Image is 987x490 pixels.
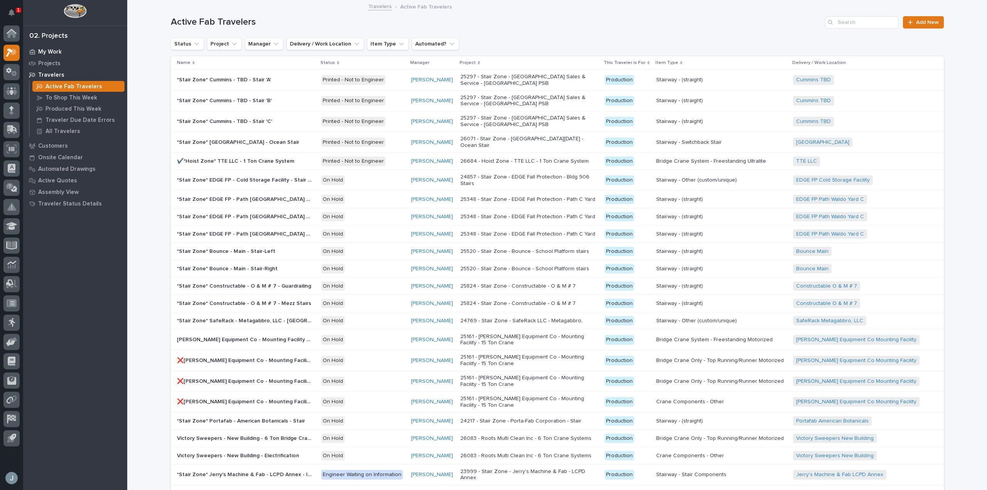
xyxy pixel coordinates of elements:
[605,356,634,365] div: Production
[460,174,595,187] p: 24857 - Stair Zone - EDGE Fall Protection - Bldg 906 Stairs
[656,117,704,125] p: Stairway - (straight)
[411,214,453,220] a: [PERSON_NAME]
[656,434,785,442] p: Bridge Crane Only - Top Running/Runner Motorized
[605,316,634,326] div: Production
[321,247,345,256] div: On Hold
[656,175,738,184] p: Stairway - Other (custom/unique)
[460,375,595,388] p: 25161 - [PERSON_NAME] Equipment Co - Mounting Facility - 15 Ton Crane
[321,175,345,185] div: On Hold
[29,32,68,40] div: 02. Projects
[460,94,595,108] p: 25297 - Stair Zone - [GEOGRAPHIC_DATA] Sales & Service - [GEOGRAPHIC_DATA] PSB
[605,195,634,204] div: Production
[38,154,83,161] p: Onsite Calendar
[605,397,634,407] div: Production
[411,378,453,385] a: [PERSON_NAME]
[64,4,86,18] img: Workspace Logo
[916,20,939,25] span: Add New
[656,96,704,104] p: Stairway - (straight)
[605,335,634,345] div: Production
[321,299,345,308] div: On Hold
[177,96,273,104] p: *Stair Zone* Cummins - TBD - Stair 'B'
[460,354,595,367] p: 25161 - [PERSON_NAME] Equipment Co - Mounting Facility - 15 Ton Crane
[30,81,127,92] a: Active Fab Travelers
[171,329,944,350] tr: [PERSON_NAME] Equipment Co - Mounting Facility - 15 Ton Crane System[PERSON_NAME] Equipment Co - ...
[171,295,944,312] tr: *Stair Zone* Constructable - O & M # 7 - Mezz Stairs*Stair Zone* Constructable - O & M # 7 - Mezz...
[656,212,704,220] p: Stairway - (straight)
[605,117,634,126] div: Production
[321,138,386,147] div: Printed - Not to Engineer
[23,152,127,163] a: Onsite Calendar
[796,453,874,459] a: Victory Sweepers New Building
[656,195,704,203] p: Stairway - (straight)
[23,175,127,186] a: Active Quotes
[411,98,453,104] a: [PERSON_NAME]
[286,38,364,50] button: Delivery / Work Location
[171,111,944,132] tr: *Stair Zone* Cummins - TBD - Stair 'C'*Stair Zone* Cummins - TBD - Stair 'C' Printed - Not to Eng...
[825,16,898,29] div: Search
[411,357,453,364] a: [PERSON_NAME]
[30,103,127,114] a: Produced This Week
[411,231,453,237] a: [PERSON_NAME]
[460,283,595,290] p: 25824 - Stair Zone - Constructable - O & M # 7
[30,115,127,125] a: Traveler Due Date Errors
[45,117,115,124] p: Traveler Due Date Errors
[605,212,634,222] div: Production
[171,350,944,371] tr: ❌[PERSON_NAME] Equipment Co - Mounting Facility - Bridge #1❌[PERSON_NAME] Equipment Co - Mounting...
[411,453,453,459] a: [PERSON_NAME]
[796,300,857,307] a: Constructable O & M # 7
[460,158,595,165] p: 26684 - Hoist Zone - TTE LLC - 1 Ton Crane System
[30,92,127,103] a: To Shop This Week
[605,299,634,308] div: Production
[38,177,77,184] p: Active Quotes
[171,413,944,430] tr: *Stair Zone* Portafab - American Botanicals - Stair*Stair Zone* Portafab - American Botanicals - ...
[411,435,453,442] a: [PERSON_NAME]
[796,77,831,83] a: Cummins TBD
[177,377,313,385] p: ❌[PERSON_NAME] Equipment Co - Mounting Facility - Bridge #2
[605,157,634,166] div: Production
[368,2,392,10] a: Travelers
[171,153,944,170] tr: ✔️*Hoist Zone* TTE LLC - 1 Ton Crane System✔️*Hoist Zone* TTE LLC - 1 Ton Crane System Printed - ...
[177,397,313,405] p: ❌Elliott Equipment Co - Mounting Facility - Runway Electrification
[171,226,944,243] tr: *Stair Zone* EDGE FP - Path [GEOGRAPHIC_DATA] C - Stair #3*Stair Zone* EDGE FP - Path [GEOGRAPHIC...
[10,9,20,22] div: Notifications1
[460,418,595,424] p: 24217 - Stair Zone - Porta-Fab Corporation - Stair
[655,59,678,67] p: Item Type
[367,38,409,50] button: Item Type
[245,38,283,50] button: Manager
[656,75,704,83] p: Stairway - (straight)
[411,158,453,165] a: [PERSON_NAME]
[796,471,883,478] a: Jerry's Machine & Fab LCPD Annex
[460,136,595,149] p: 26071 - Stair Zone - [GEOGRAPHIC_DATA][DATE] - Ocean Stair
[796,196,864,203] a: EDGE FP Path Waldo Yard C
[796,248,829,255] a: Bounce Main
[45,106,101,113] p: Produced This Week
[460,318,595,324] p: 24769 - Stair Zone - SafeRack LLC - Metagabbro,
[460,231,595,237] p: 25348 - Stair Zone - EDGE Fall Protection - Path C Yard
[656,229,704,237] p: Stairway - (straight)
[410,59,429,67] p: Manager
[171,278,944,295] tr: *Stair Zone* Constructable - O & M # 7 - Guardrailing*Stair Zone* Constructable - O & M # 7 - Gua...
[796,98,831,104] a: Cummins TBD
[656,451,726,459] p: Crane Components - Other
[796,435,874,442] a: Victory Sweepers New Building
[171,191,944,208] tr: *Stair Zone* EDGE FP - Path [GEOGRAPHIC_DATA] C - Stair #1*Stair Zone* EDGE FP - Path [GEOGRAPHIC...
[177,175,313,184] p: *Stair Zone* EDGE FP - Cold Storage Facility - Stair & Ship Ladder
[171,208,944,226] tr: *Stair Zone* EDGE FP - Path [GEOGRAPHIC_DATA] C - Stair #2*Stair Zone* EDGE FP - Path [GEOGRAPHIC...
[796,318,863,324] a: SafeRack Metagabbro, LLC
[796,177,870,184] a: EDGE FP Cold Storage Facility
[656,470,728,478] p: Stairway - Stair Components
[321,434,345,443] div: On Hold
[411,177,453,184] a: [PERSON_NAME]
[177,212,313,220] p: *Stair Zone* EDGE FP - Path [GEOGRAPHIC_DATA] C - Stair #2
[177,281,313,290] p: *Stair Zone* Constructable - O & M # 7 - Guardrailing
[3,470,20,486] button: users-avatar
[605,434,634,443] div: Production
[605,264,634,274] div: Production
[321,397,345,407] div: On Hold
[23,163,127,175] a: Automated Drawings
[411,139,453,146] a: [PERSON_NAME]
[796,158,817,165] a: TTE LLC
[171,90,944,111] tr: *Stair Zone* Cummins - TBD - Stair 'B'*Stair Zone* Cummins - TBD - Stair 'B' Printed - Not to Eng...
[796,378,916,385] a: [PERSON_NAME] Equipment Co Mounting Facility
[177,247,277,255] p: *Stair Zone* Bounce - Main - Stair-Left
